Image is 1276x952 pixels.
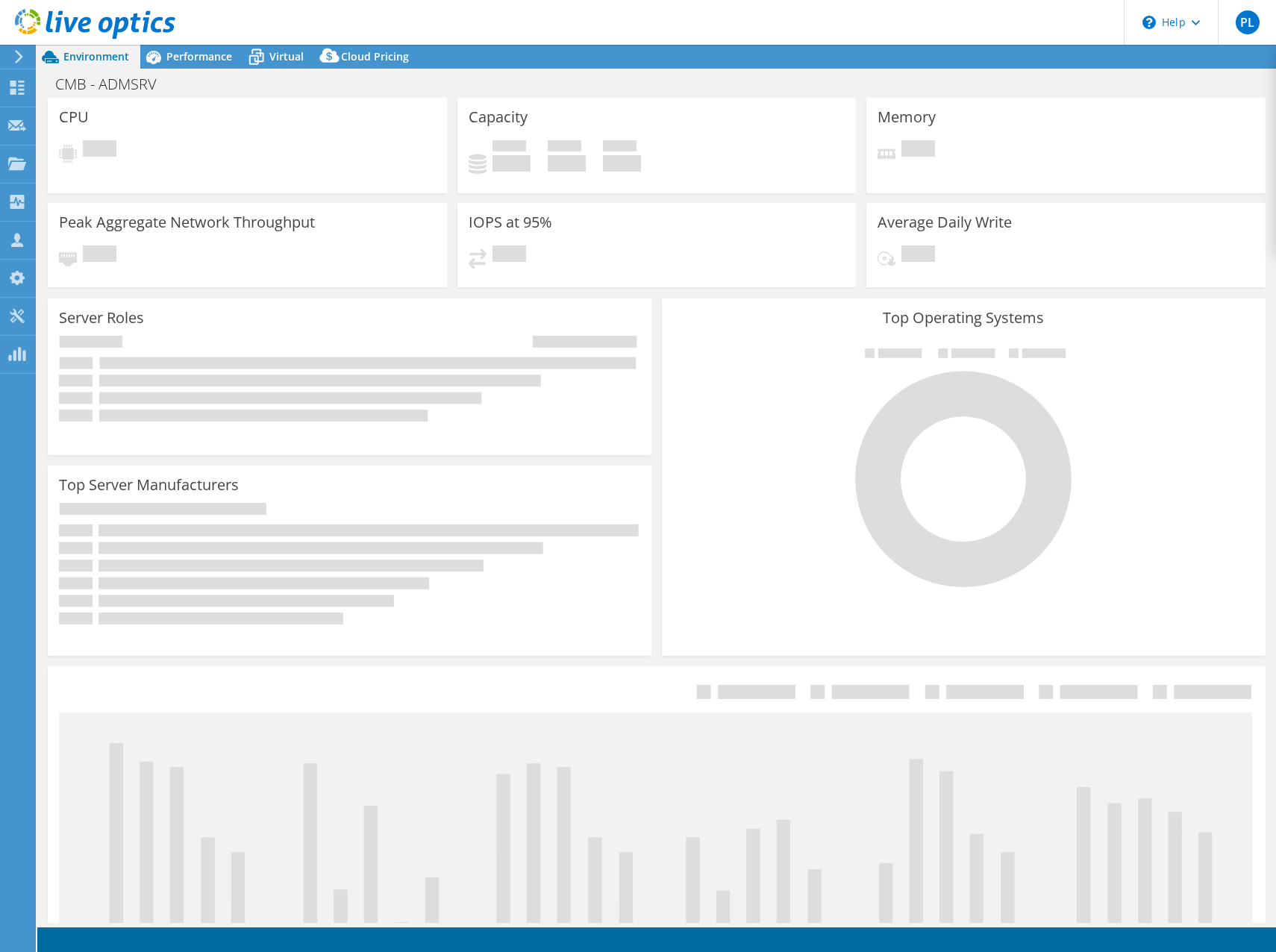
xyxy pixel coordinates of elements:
[603,140,637,155] span: Total
[83,245,116,266] span: Pending
[492,155,531,172] h4: 0 GiB
[673,310,1254,326] h3: Top Operating Systems
[63,49,129,63] span: Environment
[49,76,180,93] h1: CMB - ADMSRV
[1142,16,1156,29] svg: \n
[59,477,239,493] h3: Top Server Manufacturers
[469,109,528,125] h3: Capacity
[878,214,1012,231] h3: Average Daily Write
[548,155,586,172] h4: 0 GiB
[166,49,232,63] span: Performance
[548,140,581,155] span: Free
[341,49,409,63] span: Cloud Pricing
[269,49,304,63] span: Virtual
[59,109,89,125] h3: CPU
[492,140,526,155] span: Used
[469,214,552,231] h3: IOPS at 95%
[492,245,526,266] span: Pending
[878,109,936,125] h3: Memory
[901,245,935,266] span: Pending
[1236,10,1260,34] span: PL
[59,214,315,231] h3: Peak Aggregate Network Throughput
[59,310,144,326] h3: Server Roles
[901,140,935,160] span: Pending
[603,155,641,172] h4: 0 GiB
[83,140,116,160] span: Pending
